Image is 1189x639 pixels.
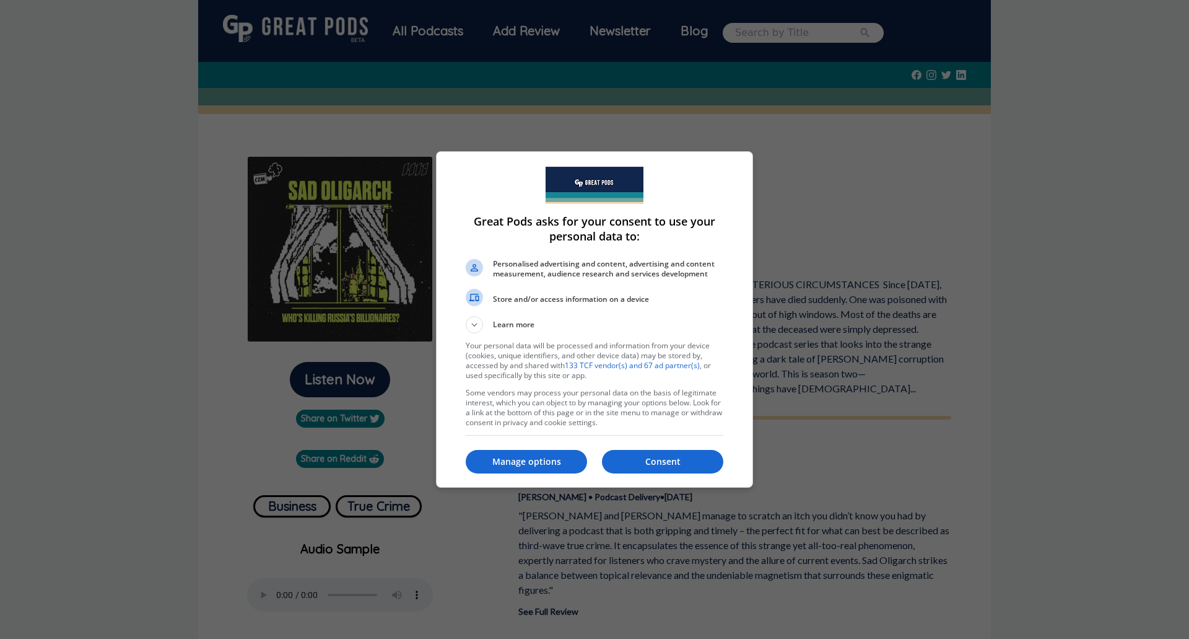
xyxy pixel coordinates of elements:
[466,214,723,244] h1: Great Pods asks for your consent to use your personal data to:
[565,360,700,371] a: 133 TCF vendor(s) and 67 ad partner(s)
[466,456,587,468] p: Manage options
[546,167,643,204] img: Welcome to Great Pods
[466,316,723,333] button: Learn more
[493,319,534,333] span: Learn more
[436,151,753,488] div: Great Pods asks for your consent to use your personal data to:
[466,388,723,428] p: Some vendors may process your personal data on the basis of legitimate interest, which you can ob...
[493,259,723,279] span: Personalised advertising and content, advertising and content measurement, audience research and ...
[493,294,723,304] span: Store and/or access information on a device
[602,456,723,468] p: Consent
[602,450,723,474] button: Consent
[466,450,587,474] button: Manage options
[466,341,723,381] p: Your personal data will be processed and information from your device (cookies, unique identifier...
